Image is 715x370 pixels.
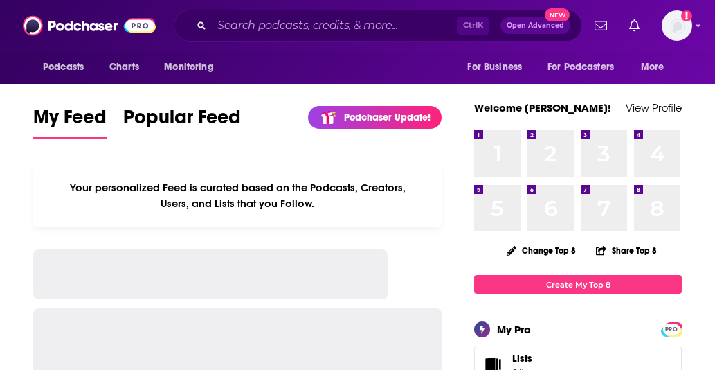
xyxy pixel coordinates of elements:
button: open menu [154,54,231,80]
a: Show notifications dropdown [589,14,613,37]
span: For Podcasters [547,58,614,77]
a: View Profile [626,101,682,114]
svg: Add a profile image [681,10,692,21]
a: Welcome [PERSON_NAME]! [474,101,611,114]
a: Popular Feed [123,105,241,139]
a: PRO [663,324,680,334]
span: PRO [663,324,680,335]
span: My Feed [33,105,107,137]
p: Podchaser Update! [344,112,431,123]
img: Podchaser - Follow, Share and Rate Podcasts [23,12,156,39]
button: Open AdvancedNew [500,17,570,34]
a: Show notifications dropdown [624,14,645,37]
span: Lists [512,352,532,364]
a: Create My Top 8 [474,275,682,294]
a: Charts [100,54,147,80]
button: Change Top 8 [498,242,584,259]
span: Ctrl K [457,17,489,35]
button: open menu [458,54,539,80]
div: Search podcasts, credits, & more... [174,10,582,42]
span: Lists [512,352,541,364]
span: Charts [109,58,139,77]
a: My Feed [33,105,107,139]
button: Show profile menu [662,10,692,41]
span: Open Advanced [507,22,564,29]
div: My Pro [497,323,531,336]
span: Podcasts [43,58,84,77]
span: New [545,8,570,21]
span: Monitoring [164,58,213,77]
button: Share Top 8 [595,237,658,264]
span: More [641,58,664,77]
button: open menu [538,54,634,80]
span: Logged in as lilifeinberg [662,10,692,41]
img: User Profile [662,10,692,41]
input: Search podcasts, credits, & more... [212,15,457,37]
span: Popular Feed [123,105,241,137]
span: For Business [467,58,522,77]
div: Your personalized Feed is curated based on the Podcasts, Creators, Users, and Lists that you Follow. [33,164,442,227]
button: open menu [631,54,682,80]
button: open menu [33,54,102,80]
